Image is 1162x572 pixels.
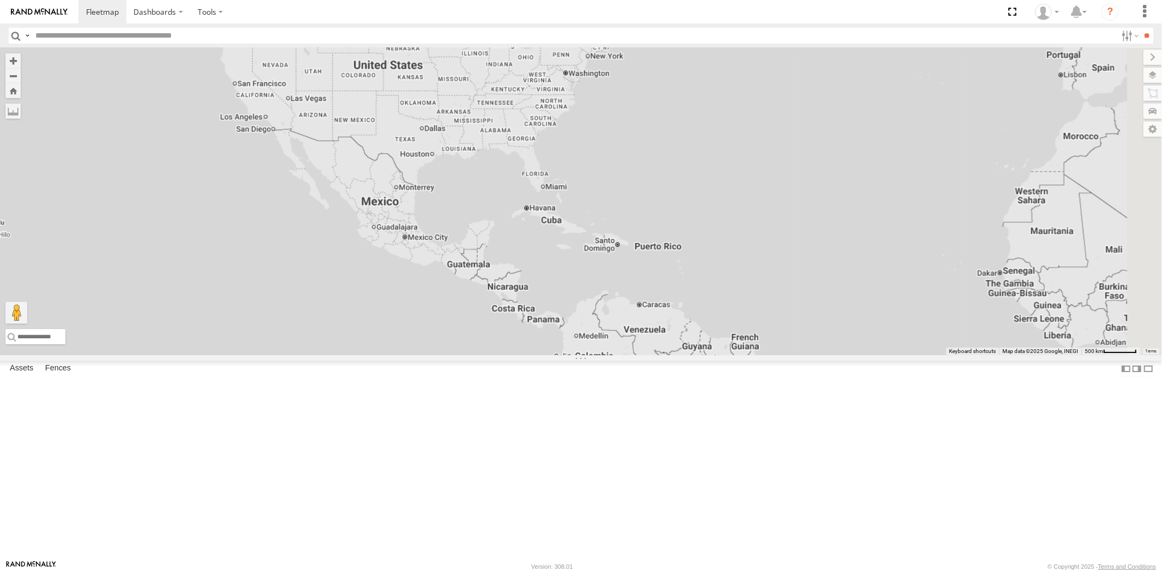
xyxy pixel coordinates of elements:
a: Terms (opens in new tab) [1146,349,1157,354]
label: Dock Summary Table to the Right [1131,361,1142,376]
i: ? [1102,3,1119,21]
button: Zoom in [5,53,21,68]
button: Zoom out [5,68,21,83]
div: Version: 308.01 [531,563,573,570]
div: © Copyright 2025 - [1048,563,1156,570]
button: Map Scale: 500 km per 58 pixels [1081,348,1140,355]
label: Measure [5,104,21,119]
button: Drag Pegman onto the map to open Street View [5,302,27,324]
a: Visit our Website [6,561,56,572]
label: Search Filter Options [1117,28,1141,44]
img: rand-logo.svg [11,8,68,16]
a: Terms and Conditions [1098,563,1156,570]
label: Map Settings [1143,121,1162,137]
div: Sardor Khadjimedov [1031,4,1063,20]
label: Assets [4,361,39,376]
span: 500 km [1085,348,1103,354]
label: Dock Summary Table to the Left [1121,361,1131,376]
button: Zoom Home [5,83,21,98]
label: Fences [40,361,76,376]
button: Keyboard shortcuts [949,348,996,355]
label: Hide Summary Table [1143,361,1154,376]
span: Map data ©2025 Google, INEGI [1002,348,1078,354]
label: Search Query [23,28,32,44]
